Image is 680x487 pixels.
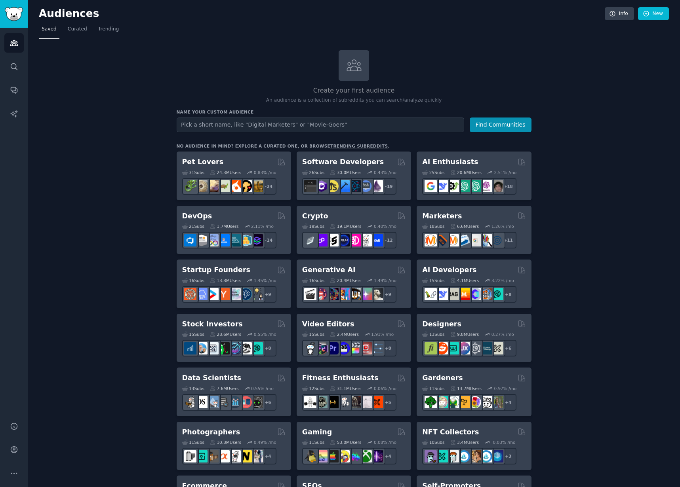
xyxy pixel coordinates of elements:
img: premiere [326,342,339,354]
h2: Video Editors [302,319,354,329]
img: succulents [436,396,448,408]
img: SaaS [195,288,208,300]
img: gamers [349,450,361,462]
div: 2.11 % /mo [251,224,274,229]
input: Pick a short name, like "Digital Marketers" or "Movie-Goers" [177,117,464,132]
div: 0.08 % /mo [374,440,396,445]
img: CryptoArt [469,450,481,462]
img: defiblockchain [349,234,361,246]
img: dataengineering [217,396,230,408]
img: PetAdvice [240,180,252,192]
img: SonyAlpha [217,450,230,462]
h2: Pet Lovers [182,157,224,167]
div: 30.0M Users [330,170,361,175]
img: AWS_Certified_Experts [195,234,208,246]
img: GummySearch logo [5,7,23,21]
div: + 11 [500,232,516,248]
div: 2.51 % /mo [494,170,516,175]
div: 0.55 % /mo [254,332,276,337]
div: + 14 [260,232,276,248]
img: swingtrading [240,342,252,354]
div: 10.8M Users [210,440,241,445]
div: + 8 [260,340,276,356]
img: UXDesign [458,342,470,354]
div: 6.6M Users [450,224,479,229]
div: 53.0M Users [330,440,361,445]
img: GymMotivation [315,396,328,408]
div: 16 Sub s [182,278,204,283]
img: csharp [315,180,328,192]
img: aws_cdk [240,234,252,246]
h2: Startup Founders [182,265,250,275]
div: + 6 [260,394,276,411]
img: content_marketing [425,234,437,246]
img: ethfinance [304,234,316,246]
div: + 4 [380,448,396,464]
div: 4.1M Users [450,278,479,283]
h2: AI Developers [422,265,476,275]
img: postproduction [371,342,383,354]
div: 15 Sub s [422,278,444,283]
img: UrbanGardening [480,396,492,408]
img: technicalanalysis [251,342,263,354]
div: + 8 [500,286,516,303]
img: MachineLearning [184,396,196,408]
img: leopardgeckos [206,180,219,192]
img: AskMarketing [447,234,459,246]
div: 0.40 % /mo [374,224,396,229]
img: startup [206,288,219,300]
h2: Generative AI [302,265,356,275]
img: reactnative [349,180,361,192]
img: NFTMarketplace [436,450,448,462]
img: ballpython [195,180,208,192]
img: finalcutpro [349,342,361,354]
img: statistics [206,396,219,408]
h2: AI Enthusiasts [422,157,478,167]
button: Find Communities [470,117,531,132]
img: DigitalItems [491,450,503,462]
img: PlatformEngineers [251,234,263,246]
img: cockatiel [229,180,241,192]
img: growmybusiness [251,288,263,300]
img: UI_Design [447,342,459,354]
h2: NFT Collectors [422,427,479,437]
img: Trading [217,342,230,354]
img: fitness30plus [349,396,361,408]
img: software [304,180,316,192]
img: chatgpt_promptDesign [458,180,470,192]
a: Info [605,7,634,21]
div: + 12 [380,232,396,248]
div: 7.6M Users [210,386,239,391]
img: googleads [469,234,481,246]
img: streetphotography [195,450,208,462]
div: 1.7M Users [210,224,239,229]
img: Emailmarketing [458,234,470,246]
img: AIDevelopersSociety [491,288,503,300]
img: OpenAIDev [480,180,492,192]
a: Saved [39,23,59,39]
img: bigseo [436,234,448,246]
img: platformengineering [229,234,241,246]
img: gopro [304,342,316,354]
div: + 6 [500,340,516,356]
img: DreamBooth [371,288,383,300]
img: datasets [240,396,252,408]
h2: Software Developers [302,157,384,167]
div: 15 Sub s [302,332,324,337]
img: deepdream [326,288,339,300]
h2: DevOps [182,211,212,221]
img: Nikon [240,450,252,462]
img: ArtificalIntelligence [491,180,503,192]
img: physicaltherapy [360,396,372,408]
img: dalle2 [315,288,328,300]
img: datascience [195,396,208,408]
div: 0.83 % /mo [254,170,276,175]
div: 18 Sub s [422,224,444,229]
img: typography [425,342,437,354]
span: Saved [42,26,57,33]
div: + 4 [500,394,516,411]
img: defi_ [371,234,383,246]
div: 3.4M Users [450,440,479,445]
h2: Stock Investors [182,319,243,329]
img: learnjavascript [326,180,339,192]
